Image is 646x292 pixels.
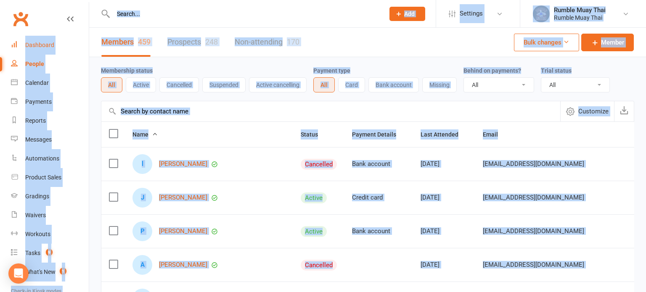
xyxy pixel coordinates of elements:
[421,131,468,138] span: Last Attended
[25,250,40,256] div: Tasks
[578,106,609,116] span: Customize
[101,28,151,57] a: Members459
[25,174,61,181] div: Product Sales
[463,67,521,74] label: Behind on payments?
[313,77,335,92] button: All
[25,98,52,105] div: Payments
[132,154,152,174] div: luchas
[11,130,89,149] a: Messages
[287,37,299,46] div: 170
[25,117,46,124] div: Reports
[421,160,468,168] div: [DATE]
[11,36,89,55] a: Dashboard
[421,129,468,139] button: Last Attended
[554,6,606,14] div: Rumble Muay Thai
[483,129,507,139] button: Email
[554,14,606,21] div: Rumble Muay Thai
[421,194,468,201] div: [DATE]
[132,221,152,241] div: Peter
[533,5,550,22] img: thumb_image1688088946.png
[301,131,327,138] span: Status
[235,28,299,57] a: Non-attending170
[483,257,584,273] span: [EMAIL_ADDRESS][DOMAIN_NAME]
[11,92,89,111] a: Payments
[132,188,152,208] div: Jacob
[483,156,584,172] span: [EMAIL_ADDRESS][DOMAIN_NAME]
[11,168,89,187] a: Product Sales
[352,194,405,201] div: Credit card
[541,67,572,74] label: Trial status
[404,11,415,17] span: Add
[101,77,122,92] button: All
[101,101,560,121] input: Search by contact name
[101,67,153,74] label: Membership status
[581,34,634,51] a: Member
[202,77,246,92] button: Suspended
[60,268,66,275] span: 1
[460,4,483,23] span: Settings
[368,77,419,92] button: Bank account
[167,28,218,57] a: Prospects248
[132,131,158,138] span: Name
[338,77,365,92] button: Card
[301,260,337,271] div: Cancelled
[560,101,614,121] button: Customize
[25,231,50,237] div: Workouts
[111,8,379,20] input: Search...
[25,61,44,67] div: People
[352,129,405,139] button: Payment Details
[25,193,49,200] div: Gradings
[132,255,152,275] div: Angus
[483,223,584,239] span: [EMAIL_ADDRESS][DOMAIN_NAME]
[601,37,624,47] span: Member
[11,206,89,225] a: Waivers
[25,155,59,162] div: Automations
[8,263,29,284] div: Open Intercom Messenger
[352,228,405,235] div: Bank account
[11,111,89,130] a: Reports
[421,228,468,235] div: [DATE]
[10,8,31,29] a: Clubworx
[11,149,89,168] a: Automations
[389,7,425,21] button: Add
[159,160,207,168] a: [PERSON_NAME]
[483,131,507,138] span: Email
[159,77,199,92] button: Cancelled
[11,55,89,74] a: People
[159,228,207,235] a: [PERSON_NAME]
[301,159,337,170] div: Cancelled
[25,212,46,218] div: Waivers
[159,261,207,268] a: [PERSON_NAME]
[25,42,54,48] div: Dashboard
[352,131,405,138] span: Payment Details
[46,249,53,256] span: 9
[11,225,89,244] a: Workouts
[301,192,327,203] div: Active
[11,263,89,281] a: What's New1
[301,129,327,139] button: Status
[159,194,207,201] a: [PERSON_NAME]
[138,37,151,46] div: 459
[11,187,89,206] a: Gradings
[126,77,156,92] button: Active
[25,136,52,143] div: Messages
[313,67,350,74] label: Payment type
[301,226,327,237] div: Active
[25,79,49,86] div: Calendar
[11,244,89,263] a: Tasks 9
[421,261,468,268] div: [DATE]
[205,37,218,46] div: 248
[132,129,158,139] button: Name
[249,77,307,92] button: Active cancelling
[11,74,89,92] a: Calendar
[483,189,584,205] span: [EMAIL_ADDRESS][DOMAIN_NAME]
[514,34,579,51] button: Bulk changes
[352,160,405,168] div: Bank account
[422,77,457,92] button: Missing
[25,268,56,275] div: What's New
